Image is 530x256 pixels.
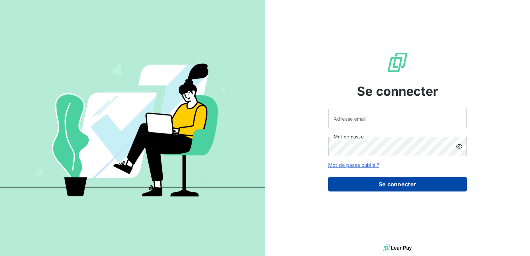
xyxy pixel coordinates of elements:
button: Se connecter [328,177,467,191]
img: logo [383,243,412,253]
input: placeholder [328,109,467,128]
img: Logo LeanPay [386,51,409,74]
span: Se connecter [357,82,438,101]
a: Mot de passe oublié ? [328,162,379,168]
